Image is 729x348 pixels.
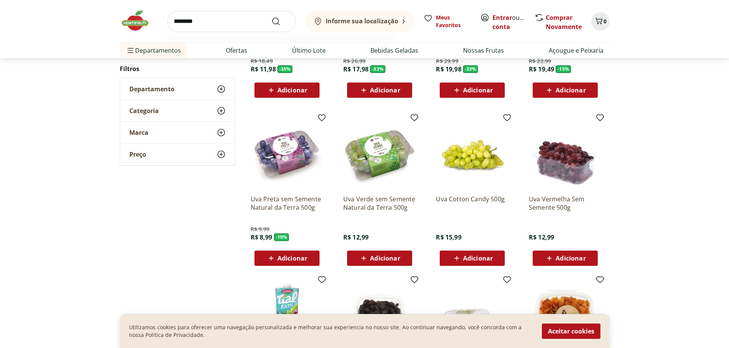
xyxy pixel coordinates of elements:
[120,100,235,121] button: Categoria
[529,57,551,65] span: R$ 22,99
[370,255,400,261] span: Adicionar
[370,87,400,93] span: Adicionar
[254,83,320,98] button: Adicionar
[436,233,461,241] span: R$ 15,99
[277,65,293,73] span: - 35 %
[347,251,412,266] button: Adicionar
[254,251,320,266] button: Adicionar
[343,65,369,73] span: R$ 17,98
[440,83,505,98] button: Adicionar
[529,195,602,212] a: Uva Vermelha Sem Semente 500g
[343,233,369,241] span: R$ 12,99
[436,195,509,212] a: Uva Cotton Candy 500g
[603,18,607,25] span: 0
[277,87,307,93] span: Adicionar
[347,83,412,98] button: Adicionar
[463,46,504,55] a: Nossas Frutas
[129,85,175,93] span: Departamento
[370,65,385,73] span: - 33 %
[120,122,235,143] button: Marca
[274,233,289,241] span: - 10 %
[251,195,323,212] a: Uva Preta sem Semente Natural da Terra 500g
[546,13,582,31] a: Comprar Novamente
[251,57,273,65] span: R$ 18,49
[343,57,365,65] span: R$ 26,99
[251,233,272,241] span: R$ 8,99
[326,17,398,25] b: Informe sua localização
[440,251,505,266] button: Adicionar
[271,17,290,26] button: Submit Search
[370,46,418,55] a: Bebidas Geladas
[424,14,471,29] a: Meus Favoritos
[126,41,135,60] button: Menu
[542,324,600,339] button: Aceitar cookies
[556,255,585,261] span: Adicionar
[226,46,247,55] a: Ofertas
[126,41,181,60] span: Departamentos
[120,61,235,76] h2: Filtros
[436,57,458,65] span: R$ 29,99
[493,13,512,22] a: Entrar
[493,13,527,31] span: ou
[493,13,535,31] a: Criar conta
[129,151,146,158] span: Preço
[533,83,598,98] button: Adicionar
[129,324,533,339] p: Utilizamos cookies para oferecer uma navegação personalizada e melhorar sua experiencia no nosso ...
[120,78,235,100] button: Departamento
[463,65,478,73] span: - 33 %
[251,116,323,189] img: Uva Preta sem Semente Natural da Terra 500g
[436,116,509,189] img: Uva Cotton Candy 500g
[556,65,571,73] span: - 15 %
[167,11,296,32] input: search
[120,144,235,165] button: Preço
[436,65,461,73] span: R$ 19,98
[529,233,554,241] span: R$ 12,99
[343,195,416,212] a: Uva Verde sem Semente Natural da Terra 500g
[251,65,276,73] span: R$ 11,98
[277,255,307,261] span: Adicionar
[549,46,603,55] a: Açougue e Peixaria
[120,9,158,32] img: Hortifruti
[305,11,414,32] button: Informe sua localização
[591,12,610,31] button: Carrinho
[436,14,471,29] span: Meus Favoritos
[251,225,270,233] span: R$ 9,99
[556,87,585,93] span: Adicionar
[463,255,493,261] span: Adicionar
[129,129,148,136] span: Marca
[533,251,598,266] button: Adicionar
[343,116,416,189] img: Uva Verde sem Semente Natural da Terra 500g
[292,46,326,55] a: Último Lote
[529,65,554,73] span: R$ 19,49
[463,87,493,93] span: Adicionar
[529,116,602,189] img: Uva Vermelha Sem Semente 500g
[129,107,159,115] span: Categoria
